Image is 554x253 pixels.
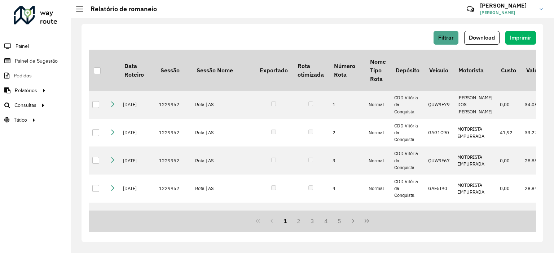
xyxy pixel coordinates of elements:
td: CDD Vitória da Conquista [391,119,424,147]
td: 1229952 [155,146,192,175]
span: Painel [16,42,29,50]
th: Veículo [425,50,454,91]
button: 1 [278,214,292,228]
td: 28.885,19 [521,146,551,175]
td: 1229952 [155,119,192,147]
td: 28.844,67 [521,175,551,203]
th: Número Rota [329,50,365,91]
td: Normal [365,175,391,203]
td: Normal [365,119,391,147]
td: 1229952 [155,175,192,203]
td: CDD Vitória da Conquista [391,203,424,238]
td: 3 [329,146,365,175]
td: QUW9F79 [425,91,454,119]
td: Rota | AS [192,119,255,147]
td: GAG1C90 [425,119,454,147]
span: Imprimir [510,35,531,41]
td: [DATE] [119,119,155,147]
td: Rota | AS [192,91,255,119]
td: Normal [365,146,391,175]
button: Imprimir [505,31,536,45]
td: Rota | AS [192,146,255,175]
span: Relatórios [15,87,37,94]
td: Normal [365,91,391,119]
td: 1229952 [155,91,192,119]
td: 20.682,39 [521,203,551,238]
th: Valor [521,50,551,91]
td: MOTORISTA EMPURRADA [454,146,496,175]
td: MOTORISTA EMPURRADA [454,203,496,238]
td: 0,00 [496,203,521,238]
button: 2 [292,214,305,228]
button: Filtrar [434,31,458,45]
span: Filtrar [438,35,454,41]
th: Depósito [391,50,424,91]
th: Rota otimizada [293,50,329,91]
span: Painel de Sugestão [15,57,58,65]
td: QUU1F98 [425,203,454,238]
span: [PERSON_NAME] [480,9,534,16]
td: 1 [329,91,365,119]
td: 0,00 [496,146,521,175]
td: 0,00 [496,175,521,203]
th: Nome Tipo Rota [365,50,391,91]
td: 2 [329,119,365,147]
td: CDD Vitória da Conquista [391,175,424,203]
button: Next Page [346,214,360,228]
a: Contato Rápido [463,1,478,17]
td: QUW9F67 [425,146,454,175]
td: 1229952 [155,203,192,238]
h3: [PERSON_NAME] [480,2,534,9]
span: Tático [14,116,27,124]
th: Sessão [155,50,192,91]
th: Data Roteiro [119,50,155,91]
td: 33.279,02 [521,119,551,147]
td: 34.088,52 [521,91,551,119]
td: CDD Vitória da Conquista [391,91,424,119]
td: Rota | AS [192,203,255,238]
td: [PERSON_NAME] DOS [PERSON_NAME] [454,91,496,119]
td: MOTORISTA EMPURRADA [454,175,496,203]
td: 41,92 [496,119,521,147]
span: Consultas [14,101,36,109]
th: Exportado [255,50,293,91]
td: 4 [329,175,365,203]
td: MOTORISTA EMPURRADA [454,119,496,147]
button: Last Page [360,214,374,228]
th: Sessão Nome [192,50,255,91]
td: [DATE] [119,175,155,203]
td: Normal [365,203,391,238]
h2: Relatório de romaneio [83,5,157,13]
span: Download [469,35,495,41]
button: Download [464,31,500,45]
td: [DATE] [119,91,155,119]
button: 3 [305,214,319,228]
td: [DATE] [119,203,155,238]
td: GAE5I90 [425,175,454,203]
td: Rota | AS [192,175,255,203]
td: 5 [329,203,365,238]
button: 5 [333,214,347,228]
td: [DATE] [119,146,155,175]
th: Custo [496,50,521,91]
button: 4 [319,214,333,228]
th: Motorista [454,50,496,91]
td: CDD Vitória da Conquista [391,146,424,175]
span: Pedidos [14,72,32,80]
td: 0,00 [496,91,521,119]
